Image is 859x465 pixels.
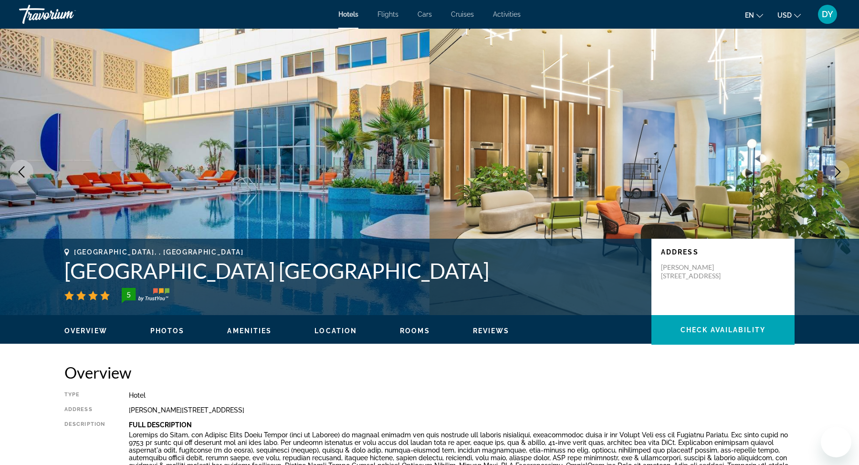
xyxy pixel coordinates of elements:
[64,391,105,399] div: Type
[661,263,737,280] p: [PERSON_NAME][STREET_ADDRESS]
[821,427,851,457] iframe: Button to launch messaging window
[227,327,272,335] span: Amenities
[314,327,357,335] span: Location
[473,327,510,335] button: Reviews
[745,8,763,22] button: Change language
[122,288,169,303] img: trustyou-badge-hor.svg
[64,327,107,335] button: Overview
[150,327,185,335] button: Photos
[418,11,432,18] a: Cars
[400,327,430,335] span: Rooms
[473,327,510,335] span: Reviews
[64,406,105,414] div: Address
[777,11,792,19] span: USD
[815,4,840,24] button: User Menu
[64,363,795,382] h2: Overview
[400,327,430,335] button: Rooms
[777,8,801,22] button: Change currency
[451,11,474,18] a: Cruises
[651,315,795,345] button: Check Availability
[74,248,244,256] span: [GEOGRAPHIC_DATA], , [GEOGRAPHIC_DATA]
[227,327,272,335] button: Amenities
[826,160,849,184] button: Next image
[150,327,185,335] span: Photos
[822,10,833,19] span: DY
[64,258,642,283] h1: [GEOGRAPHIC_DATA] [GEOGRAPHIC_DATA]
[314,327,357,335] button: Location
[493,11,521,18] a: Activities
[10,160,33,184] button: Previous image
[64,327,107,335] span: Overview
[661,248,785,256] p: Address
[129,421,192,429] b: Full Description
[681,326,765,334] span: Check Availability
[129,406,795,414] div: [PERSON_NAME][STREET_ADDRESS]
[129,391,795,399] div: Hotel
[377,11,398,18] a: Flights
[745,11,754,19] span: en
[338,11,358,18] a: Hotels
[19,2,115,27] a: Travorium
[119,289,138,300] div: 5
